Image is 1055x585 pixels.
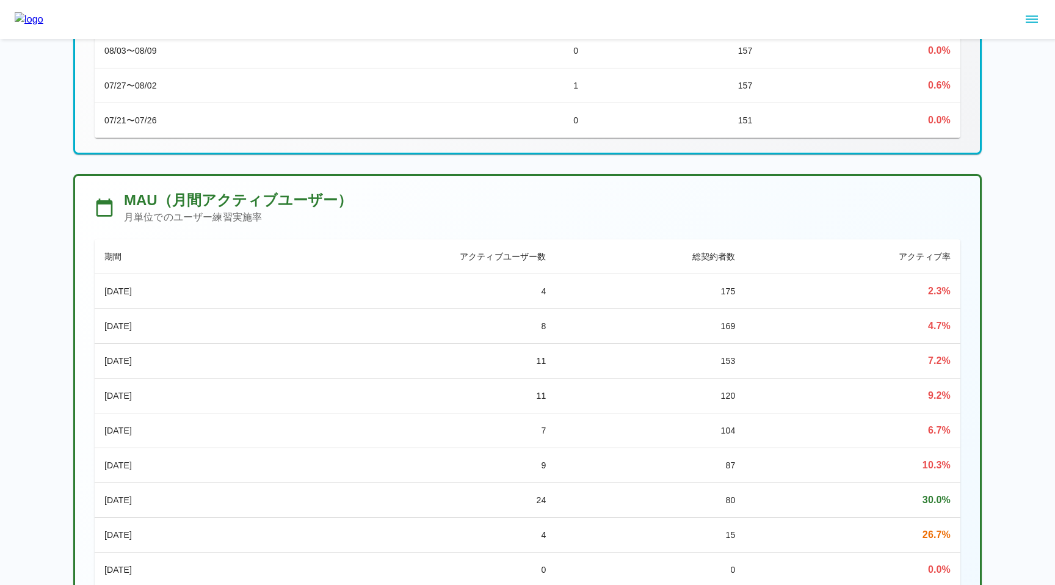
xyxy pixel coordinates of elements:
[745,239,960,274] th: アクティブ率
[556,483,745,518] td: 80
[95,483,236,518] td: [DATE]
[556,344,745,379] td: 153
[556,518,745,553] td: 15
[236,379,556,413] td: 11
[95,103,294,138] td: 07/21〜07/26
[236,239,556,274] th: アクティブユーザー数
[124,210,352,225] p: 月単位でのユーザー練習実施率
[755,423,951,438] p: 6.7 %
[236,309,556,344] td: 8
[588,34,762,68] td: 157
[236,413,556,448] td: 7
[294,68,589,103] td: 1
[95,239,236,274] th: 期間
[95,34,294,68] td: 08/03〜08/09
[755,458,951,473] p: 10.3 %
[588,68,762,103] td: 157
[755,319,951,333] p: 4.7 %
[236,344,556,379] td: 11
[755,388,951,403] p: 9.2 %
[95,68,294,103] td: 07/27〜08/02
[294,34,589,68] td: 0
[772,78,951,93] p: 0.6 %
[236,448,556,483] td: 9
[294,103,589,138] td: 0
[95,413,236,448] td: [DATE]
[95,274,236,309] td: [DATE]
[556,309,745,344] td: 169
[772,43,951,58] p: 0.0 %
[755,284,951,299] p: 2.3 %
[755,528,951,542] p: 26.7 %
[95,448,236,483] td: [DATE]
[772,113,951,128] p: 0.0 %
[1021,9,1042,30] button: sidemenu
[236,274,556,309] td: 4
[124,191,352,210] h5: MAU（月間アクティブユーザー）
[95,309,236,344] td: [DATE]
[556,274,745,309] td: 175
[95,379,236,413] td: [DATE]
[15,12,43,27] img: logo
[95,344,236,379] td: [DATE]
[236,518,556,553] td: 4
[556,448,745,483] td: 87
[556,379,745,413] td: 120
[755,562,951,577] p: 0.0 %
[588,103,762,138] td: 151
[755,354,951,368] p: 7.2 %
[556,413,745,448] td: 104
[236,483,556,518] td: 24
[556,239,745,274] th: 総契約者数
[95,518,236,553] td: [DATE]
[755,493,951,507] p: 30.0 %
